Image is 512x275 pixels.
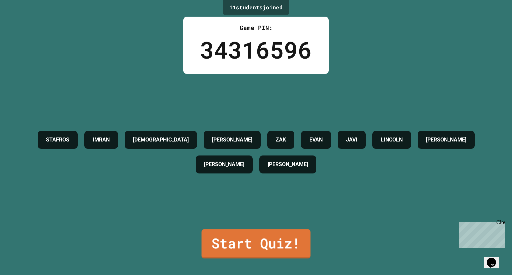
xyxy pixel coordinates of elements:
[212,136,252,144] h4: [PERSON_NAME]
[484,248,505,268] iframe: chat widget
[200,32,312,67] div: 34316596
[381,136,403,144] h4: LINCOLN
[46,136,69,144] h4: STAFROS
[346,136,357,144] h4: JAVI
[426,136,466,144] h4: [PERSON_NAME]
[202,229,311,258] a: Start Quiz!
[457,219,505,248] iframe: chat widget
[309,136,323,144] h4: EVAN
[268,160,308,168] h4: [PERSON_NAME]
[204,160,244,168] h4: [PERSON_NAME]
[133,136,189,144] h4: [DEMOGRAPHIC_DATA]
[93,136,110,144] h4: IMRAN
[276,136,286,144] h4: ZAK
[3,3,46,42] div: Chat with us now!Close
[200,23,312,32] div: Game PIN:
